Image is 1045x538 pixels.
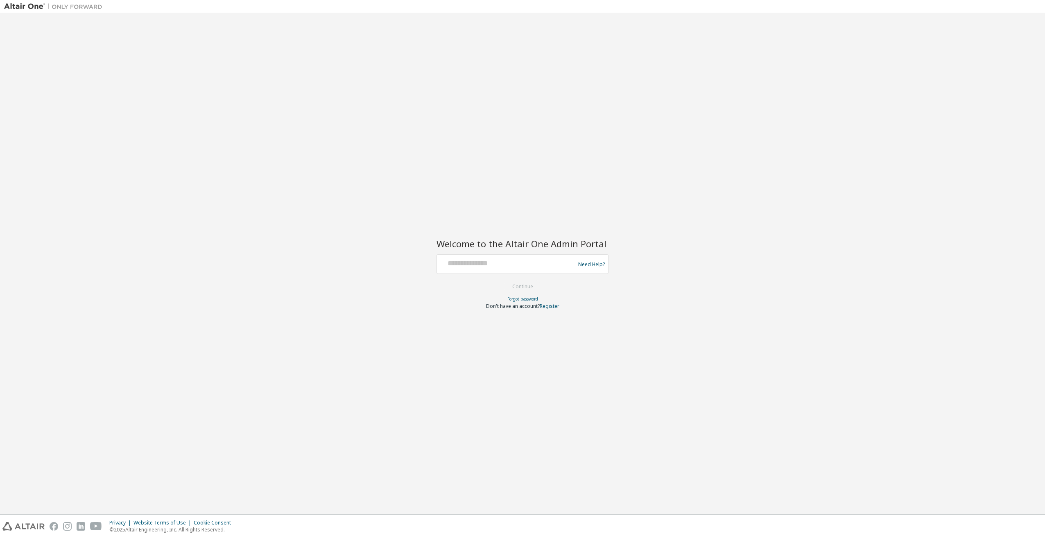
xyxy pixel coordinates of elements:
div: Privacy [109,520,133,526]
a: Need Help? [578,264,605,264]
h2: Welcome to the Altair One Admin Portal [437,238,608,249]
a: Register [540,303,559,310]
img: instagram.svg [63,522,72,531]
img: facebook.svg [50,522,58,531]
div: Cookie Consent [194,520,236,526]
img: youtube.svg [90,522,102,531]
img: altair_logo.svg [2,522,45,531]
img: linkedin.svg [77,522,85,531]
p: © 2025 Altair Engineering, Inc. All Rights Reserved. [109,526,236,533]
a: Forgot password [507,296,538,302]
div: Website Terms of Use [133,520,194,526]
span: Don't have an account? [486,303,540,310]
img: Altair One [4,2,106,11]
